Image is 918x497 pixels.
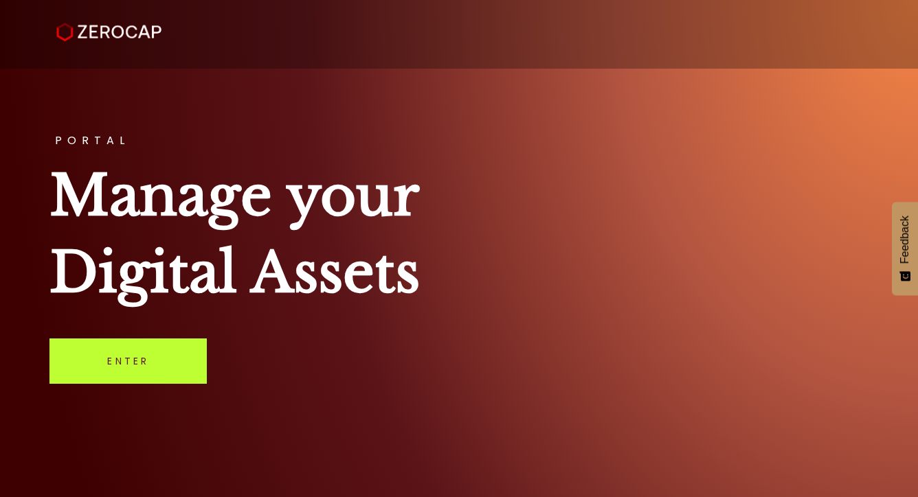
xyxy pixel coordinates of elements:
[899,216,911,264] span: Feedback
[49,157,868,311] h1: Manage your Digital Assets
[892,202,918,295] button: Feedback - Show survey
[56,23,161,42] img: ZeroCap
[49,338,207,384] a: Enter
[49,135,868,146] h3: PORTAL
